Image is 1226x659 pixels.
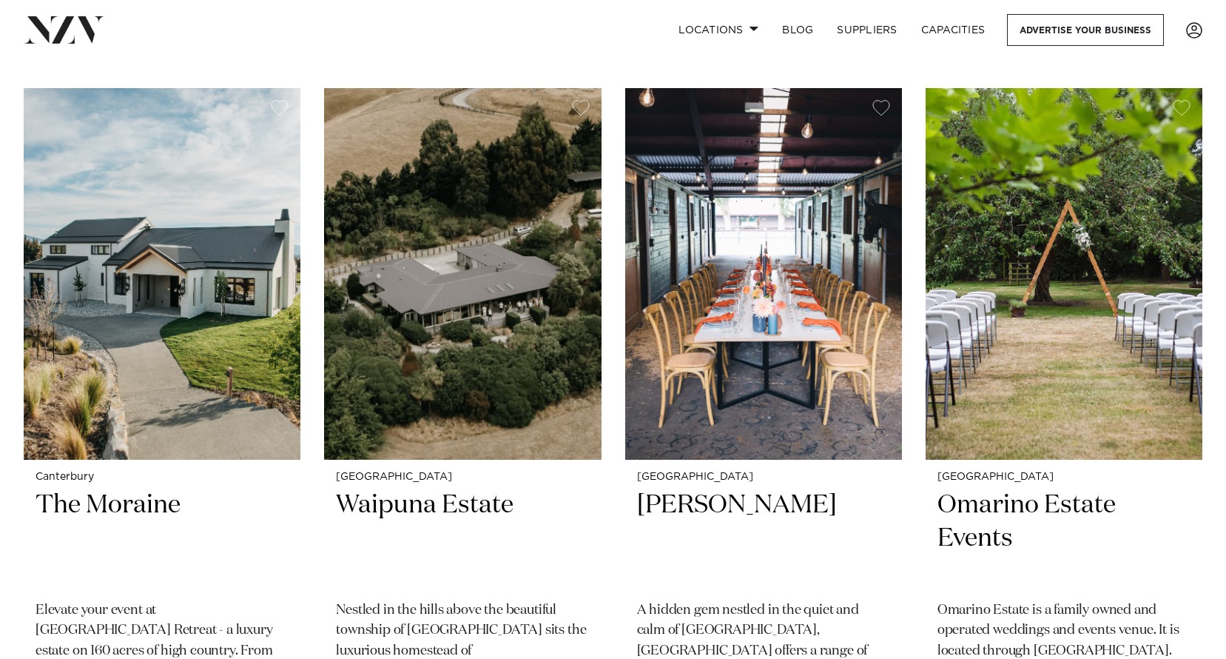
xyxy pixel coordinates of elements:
[825,14,909,46] a: SUPPLIERS
[1007,14,1164,46] a: Advertise your business
[637,489,890,589] h2: [PERSON_NAME]
[667,14,770,46] a: Locations
[770,14,825,46] a: BLOG
[36,489,289,589] h2: The Moraine
[36,472,289,483] small: Canterbury
[336,489,589,589] h2: Waipuna Estate
[909,14,997,46] a: Capacities
[937,472,1190,483] small: [GEOGRAPHIC_DATA]
[637,472,890,483] small: [GEOGRAPHIC_DATA]
[937,489,1190,589] h2: Omarino Estate Events
[336,472,589,483] small: [GEOGRAPHIC_DATA]
[24,16,104,43] img: nzv-logo.png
